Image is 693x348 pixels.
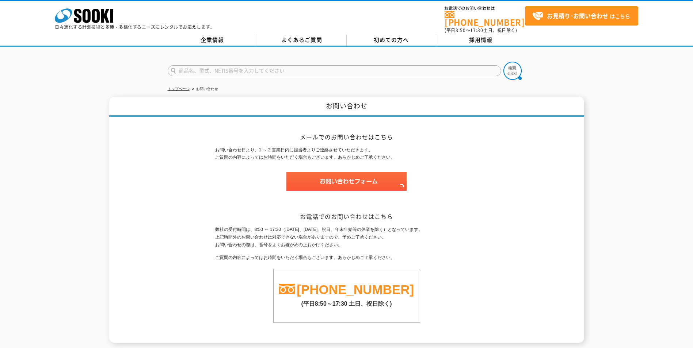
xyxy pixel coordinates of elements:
[168,65,501,76] input: 商品名、型式、NETIS番号を入力してください
[215,133,478,141] h2: メールでのお問い合わせはこちら
[55,25,215,29] p: 日々進化する計測技術と多種・多様化するニーズにレンタルでお応えします。
[547,11,608,20] strong: お見積り･お問い合わせ
[257,35,347,46] a: よくあるご質問
[297,282,414,297] a: [PHONE_NUMBER]
[215,254,478,262] p: ご質問の内容によってはお時間をいただく場合もございます。あらかじめご了承ください。
[445,11,525,26] a: [PHONE_NUMBER]
[215,226,478,248] p: 弊社の受付時間は、8:50 ～ 17:30（[DATE]、[DATE]、祝日、年末年始等の休業を除く）となっています。 上記時間外のお問い合わせは対応できない場合がありますので、予めご了承くださ...
[191,85,218,93] li: お問い合わせ
[456,27,466,34] span: 8:50
[168,35,257,46] a: 企業情報
[274,297,420,308] p: (平日8:50～17:30 土日、祝日除く)
[525,6,638,26] a: お見積り･お問い合わせはこちら
[436,35,526,46] a: 採用情報
[109,97,584,117] h1: お問い合わせ
[286,184,407,189] a: お問い合わせフォーム
[503,62,522,80] img: btn_search.png
[286,172,407,191] img: お問い合わせフォーム
[374,36,409,44] span: 初めての方へ
[215,146,478,162] p: お問い合わせ日より、1 ～ 2 営業日内に担当者よりご連絡させていただきます。 ご質問の内容によってはお時間をいただく場合もございます。あらかじめご了承ください。
[168,87,190,91] a: トップページ
[445,27,517,34] span: (平日 ～ 土日、祝日除く)
[215,213,478,220] h2: お電話でのお問い合わせはこちら
[532,11,630,22] span: はこちら
[445,6,525,11] span: お電話でのお問い合わせは
[347,35,436,46] a: 初めての方へ
[470,27,483,34] span: 17:30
